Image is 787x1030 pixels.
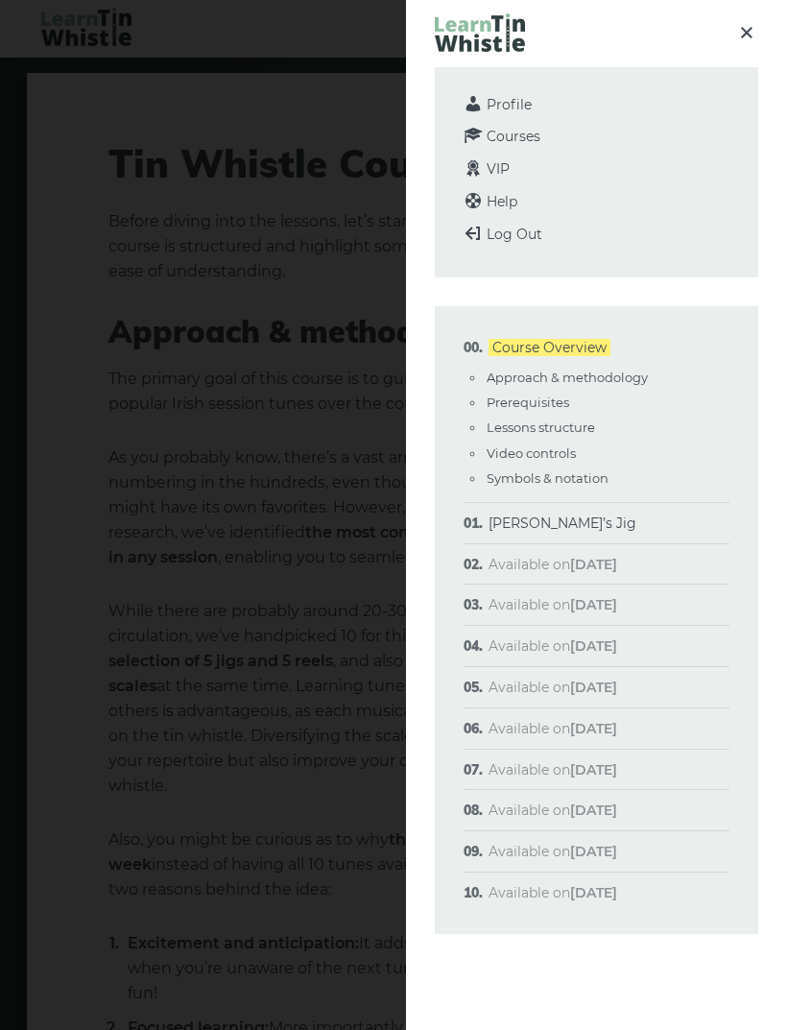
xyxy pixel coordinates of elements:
span: Courses [487,128,540,145]
a: [PERSON_NAME]’s Jig [489,515,636,532]
a: Courses [464,128,540,145]
strong: [DATE] [570,637,617,655]
span: Available on [489,637,617,655]
a: Help [464,193,517,210]
span: VIP [487,160,510,178]
span: Profile [487,96,532,113]
strong: [DATE] [570,556,617,573]
strong: [DATE] [570,596,617,613]
span: Available on [489,843,617,860]
a: Lessons structure [487,419,595,435]
a: Prerequisites [487,395,569,410]
a: LearnTinWhistle.com [435,33,525,57]
img: LearnTinWhistle.com [435,13,525,52]
span: Available on [489,596,617,613]
strong: [DATE] [570,761,617,778]
span: Available on [489,761,617,778]
span: Available on [489,679,617,696]
span: Available on [489,556,617,573]
a: Approach & methodology [487,370,648,385]
a: Profile [464,96,532,113]
a: Course Overview [489,339,610,356]
a: Log Out [464,226,542,243]
span: Available on [489,884,617,901]
span: Help [487,193,517,210]
span: Available on [489,802,617,819]
span: Available on [489,720,617,737]
strong: [DATE] [570,679,617,696]
strong: [DATE] [570,802,617,819]
a: Symbols & notation [487,470,608,486]
strong: [DATE] [570,843,617,860]
a: VIP [464,160,510,178]
strong: [DATE] [570,720,617,737]
a: Video controls [487,445,576,461]
span: Log Out [487,226,542,243]
strong: [DATE] [570,884,617,901]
